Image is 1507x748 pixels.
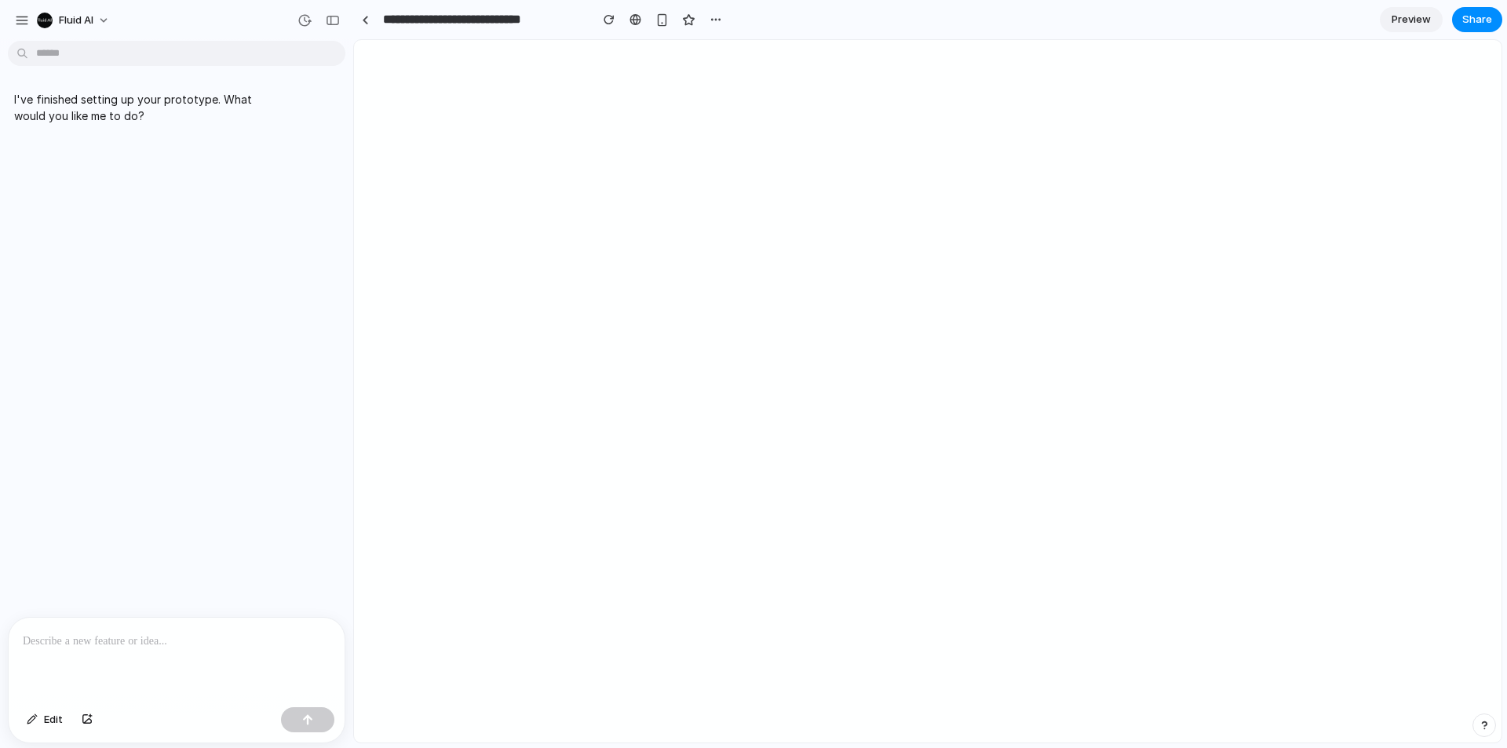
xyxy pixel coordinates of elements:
span: Fluid AI [59,13,93,28]
button: Fluid AI [31,8,118,33]
span: Edit [44,712,63,728]
a: Preview [1380,7,1443,32]
button: Edit [19,707,71,732]
span: Share [1462,12,1492,27]
p: I've finished setting up your prototype. What would you like me to do? [14,91,276,124]
span: Preview [1392,12,1431,27]
button: Share [1452,7,1502,32]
